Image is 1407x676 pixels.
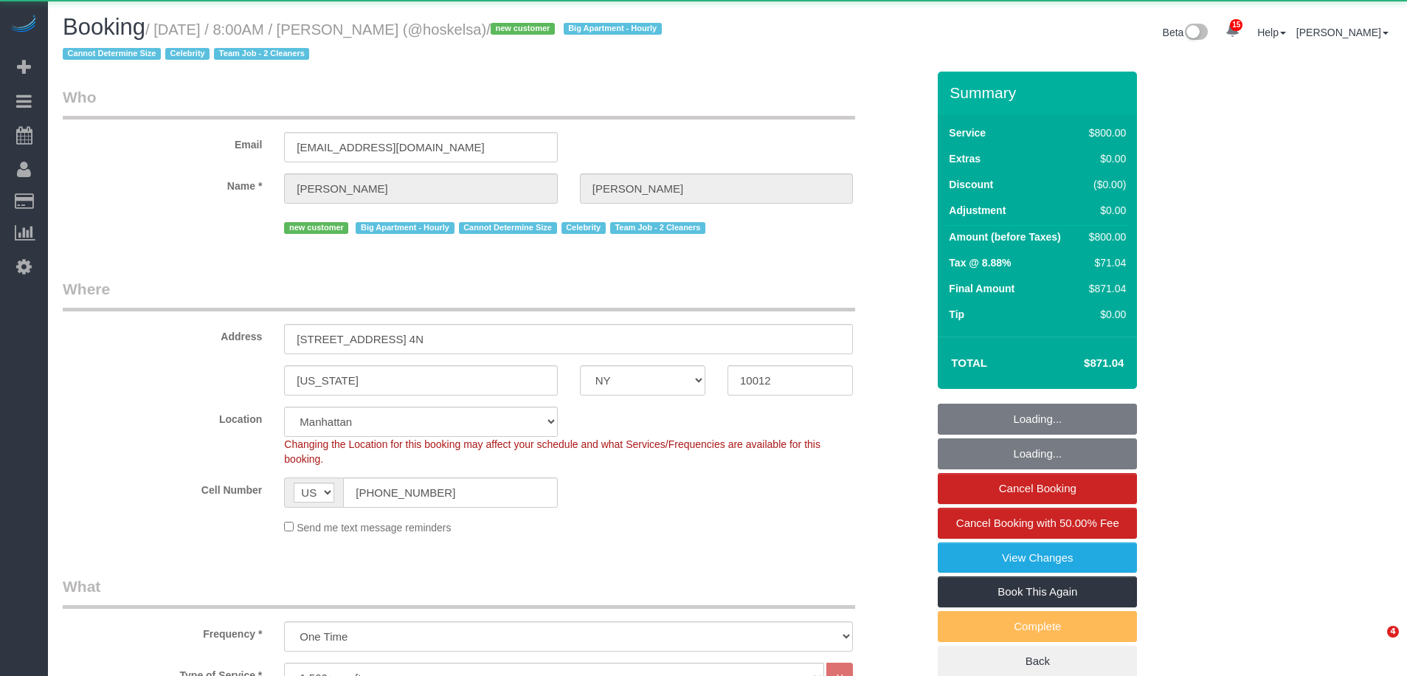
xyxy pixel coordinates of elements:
[63,576,855,609] legend: What
[1083,151,1126,166] div: $0.00
[938,576,1137,607] a: Book This Again
[938,508,1137,539] a: Cancel Booking with 50.00% Fee
[1083,177,1126,192] div: ($0.00)
[52,621,273,641] label: Frequency *
[938,473,1137,504] a: Cancel Booking
[284,132,557,162] input: Email
[284,222,348,234] span: new customer
[949,151,981,166] label: Extras
[63,21,666,63] small: / [DATE] / 8:00AM / [PERSON_NAME] (@hoskelsa)
[356,222,454,234] span: Big Apartment - Hourly
[284,365,557,396] input: City
[52,132,273,152] label: Email
[63,14,145,40] span: Booking
[1083,203,1126,218] div: $0.00
[1387,626,1399,638] span: 4
[938,542,1137,573] a: View Changes
[1230,19,1242,31] span: 15
[1083,255,1126,270] div: $71.04
[561,222,606,234] span: Celebrity
[564,23,662,35] span: Big Apartment - Hourly
[949,230,1060,244] label: Amount (before Taxes)
[949,255,1011,270] label: Tax @ 8.88%
[491,23,555,35] span: new customer
[52,477,273,497] label: Cell Number
[1296,27,1389,38] a: [PERSON_NAME]
[949,177,993,192] label: Discount
[52,173,273,193] label: Name *
[284,438,820,465] span: Changing the Location for this booking may affect your schedule and what Services/Frequencies are...
[1040,357,1124,370] h4: $871.04
[1083,230,1126,244] div: $800.00
[949,281,1014,296] label: Final Amount
[949,203,1006,218] label: Adjustment
[63,278,855,311] legend: Where
[1183,24,1208,43] img: New interface
[956,517,1119,529] span: Cancel Booking with 50.00% Fee
[52,407,273,427] label: Location
[1163,27,1209,38] a: Beta
[1357,626,1392,661] iframe: Intercom live chat
[727,365,853,396] input: Zip Code
[949,125,986,140] label: Service
[949,307,964,322] label: Tip
[9,15,38,35] img: Automaid Logo
[950,84,1130,101] h3: Summary
[1083,307,1126,322] div: $0.00
[459,222,557,234] span: Cannot Determine Size
[1257,27,1286,38] a: Help
[580,173,853,204] input: Last Name
[52,324,273,344] label: Address
[284,173,557,204] input: First Name
[1083,125,1126,140] div: $800.00
[63,86,855,120] legend: Who
[343,477,557,508] input: Cell Number
[1218,15,1247,47] a: 15
[63,48,161,60] span: Cannot Determine Size
[297,522,451,534] span: Send me text message reminders
[214,48,309,60] span: Team Job - 2 Cleaners
[951,356,987,369] strong: Total
[610,222,705,234] span: Team Job - 2 Cleaners
[165,48,210,60] span: Celebrity
[1083,281,1126,296] div: $871.04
